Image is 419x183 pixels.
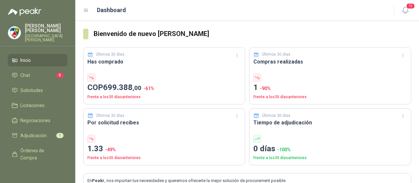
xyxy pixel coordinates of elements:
span: Licitaciones [20,102,45,109]
a: Órdenes de Compra [8,144,67,164]
p: Últimos 30 días [262,51,290,58]
span: Adjudicación [20,132,47,139]
p: Frente a los 30 días anteriores [253,94,407,100]
a: Licitaciones [8,99,67,112]
h1: Dashboard [97,6,126,15]
a: Adjudicación1 [8,129,67,142]
span: -100 % [277,147,291,152]
h3: Compras realizadas [253,58,407,66]
span: 699.388 [103,83,141,92]
p: Frente a los 30 días anteriores [253,155,407,161]
a: Chat5 [8,69,67,82]
a: Solicitudes [8,84,67,97]
p: [PERSON_NAME] [PERSON_NAME] [25,24,67,33]
p: 1 [253,82,407,94]
img: Logo peakr [8,8,41,16]
a: Inicio [8,54,67,66]
p: Últimos 30 días [96,51,124,58]
p: Últimos 30 días [96,113,124,119]
span: -61 % [143,86,154,91]
button: 15 [399,5,411,16]
span: 5 [56,73,64,78]
a: Negociaciones [8,114,67,127]
h3: Bienvenido de nuevo [PERSON_NAME] [94,29,411,39]
a: Remisiones [8,167,67,179]
p: Últimos 30 días [262,113,290,119]
span: Órdenes de Compra [20,147,61,161]
h3: Por solicitud recibes [87,119,241,127]
p: COP [87,82,241,94]
b: Peakr [92,178,104,183]
span: -90 % [260,86,271,91]
p: Frente a los 30 días anteriores [87,155,241,161]
p: Frente a los 30 días anteriores [87,94,241,100]
p: 0 días [253,143,407,155]
img: Company Logo [8,27,21,39]
span: Negociaciones [20,117,50,124]
span: 15 [406,3,415,9]
span: Solicitudes [20,87,43,94]
span: ,00 [133,84,141,92]
span: Chat [20,72,30,79]
p: 1.33 [87,143,241,155]
span: Inicio [20,57,31,64]
p: [GEOGRAPHIC_DATA][PERSON_NAME] [25,34,67,42]
span: -49 % [105,147,116,152]
span: 1 [56,133,64,138]
h3: Has comprado [87,58,241,66]
h3: Tiempo de adjudicación [253,119,407,127]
